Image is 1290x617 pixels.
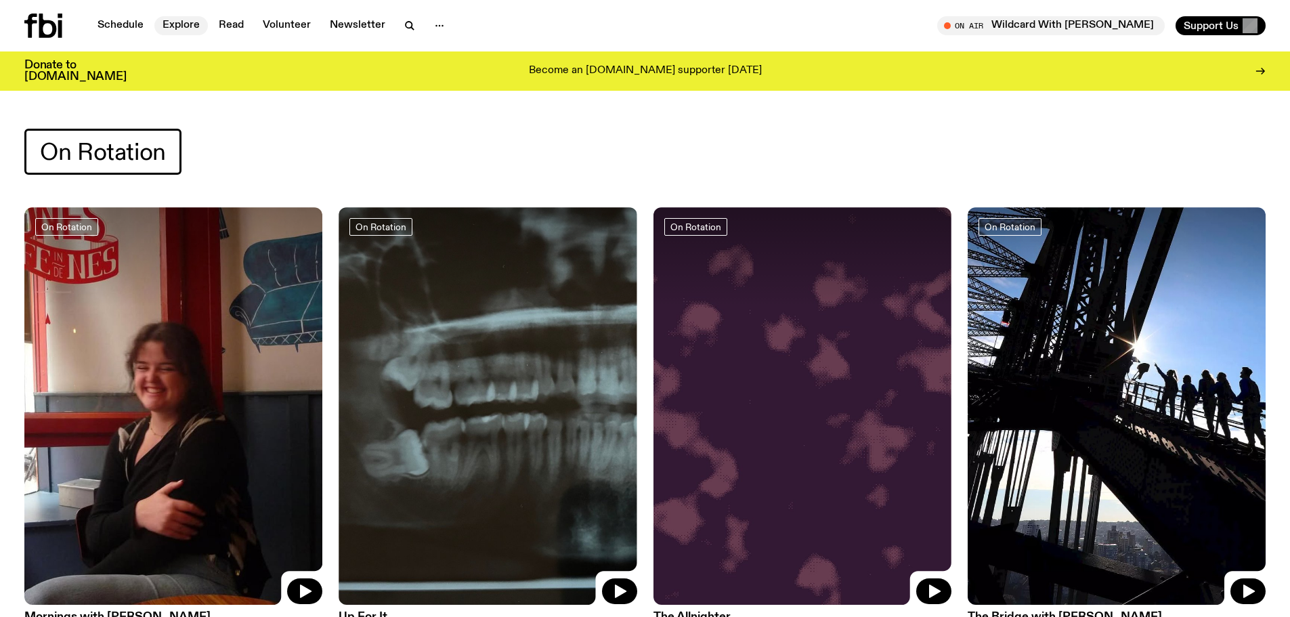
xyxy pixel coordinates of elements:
span: On Rotation [40,139,166,165]
a: Newsletter [322,16,393,35]
a: Explore [154,16,208,35]
a: On Rotation [664,218,727,236]
button: Support Us [1176,16,1266,35]
p: Become an [DOMAIN_NAME] supporter [DATE] [529,65,762,77]
a: On Rotation [35,218,98,236]
button: On AirWildcard With [PERSON_NAME] [937,16,1165,35]
span: On Rotation [356,221,406,232]
span: On Rotation [985,221,1035,232]
a: On Rotation [979,218,1041,236]
img: People climb Sydney's Harbour Bridge [968,207,1266,605]
a: Read [211,16,252,35]
span: Support Us [1184,20,1239,32]
span: On Rotation [41,221,92,232]
a: Schedule [89,16,152,35]
a: On Rotation [349,218,412,236]
span: On Rotation [670,221,721,232]
h3: Donate to [DOMAIN_NAME] [24,60,127,83]
a: Volunteer [255,16,319,35]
